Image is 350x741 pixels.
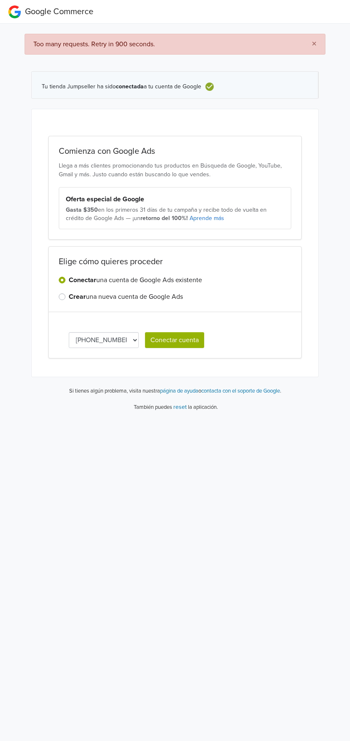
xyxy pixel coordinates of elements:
div: en los primeros 31 días de tu campaña y recibe todo de vuelta en crédito de Google Ads — ¡un [66,206,284,222]
b: conectada [116,83,144,90]
a: contacta con el soporte de Google [201,388,280,394]
strong: Conectar [69,276,96,284]
button: Conectar cuenta [145,332,204,348]
label: una cuenta de Google Ads existente [69,275,202,285]
span: Google Commerce [25,7,93,17]
h2: Elige cómo quieres proceder [59,257,291,267]
label: una nueva cuenta de Google Ads [69,292,183,302]
span: × [312,38,317,50]
strong: Oferta especial de Google [66,195,144,203]
p: Llega a más clientes promocionando tus productos en Búsqueda de Google, YouTube, Gmail y más. Jus... [59,161,291,179]
button: reset [173,402,187,412]
strong: retorno del 100%! [140,215,188,222]
span: Tu tienda Jumpseller ha sido a tu cuenta de Google [42,83,201,90]
span: Too many requests. Retry in 900 seconds. [33,40,155,48]
strong: $350 [83,206,98,213]
a: página de ayuda [160,388,198,394]
a: Aprende más [190,215,224,222]
strong: Gasta [66,206,82,213]
p: También puedes la aplicación. [132,402,218,412]
h2: Comienza con Google Ads [59,146,291,156]
button: Close [303,34,325,54]
strong: Crear [69,293,86,301]
p: Si tienes algún problema, visita nuestra o . [69,387,281,396]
